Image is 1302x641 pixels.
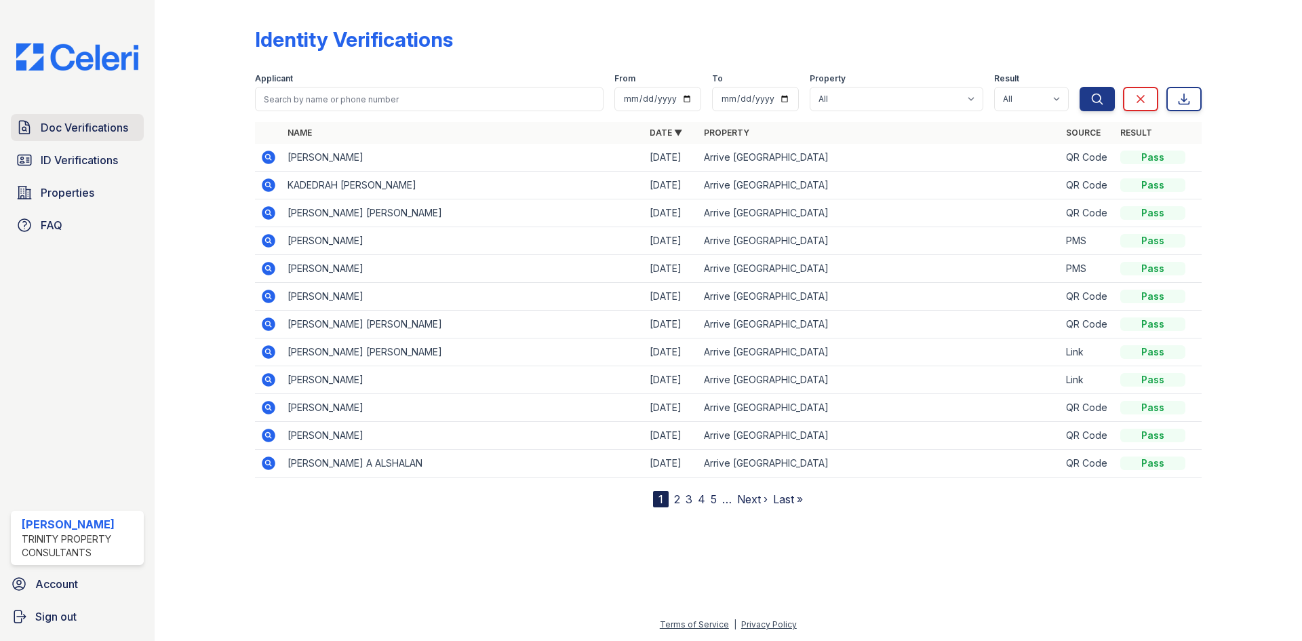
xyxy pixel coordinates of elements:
td: QR Code [1061,144,1115,172]
td: [DATE] [644,450,698,478]
div: Pass [1120,457,1185,470]
label: Property [810,73,846,84]
a: FAQ [11,212,144,239]
div: Pass [1120,373,1185,387]
td: [PERSON_NAME] [282,394,644,422]
div: Pass [1120,401,1185,414]
div: Pass [1120,290,1185,303]
a: Next › [737,492,768,506]
input: Search by name or phone number [255,87,604,111]
td: [DATE] [644,172,698,199]
a: Doc Verifications [11,114,144,141]
td: QR Code [1061,172,1115,199]
a: Date ▼ [650,128,682,138]
div: Identity Verifications [255,27,453,52]
span: FAQ [41,217,62,233]
div: Pass [1120,206,1185,220]
div: Pass [1120,345,1185,359]
td: [PERSON_NAME] [282,366,644,394]
td: Link [1061,366,1115,394]
td: Arrive [GEOGRAPHIC_DATA] [698,144,1061,172]
a: Source [1066,128,1101,138]
td: [DATE] [644,227,698,255]
a: 4 [698,492,705,506]
div: Trinity Property Consultants [22,532,138,560]
a: Sign out [5,603,149,630]
div: | [734,619,736,629]
div: 1 [653,491,669,507]
td: KADEDRAH [PERSON_NAME] [282,172,644,199]
td: Arrive [GEOGRAPHIC_DATA] [698,422,1061,450]
td: QR Code [1061,450,1115,478]
td: QR Code [1061,394,1115,422]
td: [DATE] [644,283,698,311]
td: PMS [1061,255,1115,283]
label: To [712,73,723,84]
td: Arrive [GEOGRAPHIC_DATA] [698,283,1061,311]
td: Arrive [GEOGRAPHIC_DATA] [698,366,1061,394]
td: QR Code [1061,422,1115,450]
td: QR Code [1061,283,1115,311]
a: 2 [674,492,680,506]
td: Arrive [GEOGRAPHIC_DATA] [698,394,1061,422]
td: [DATE] [644,366,698,394]
div: Pass [1120,317,1185,331]
a: ID Verifications [11,147,144,174]
a: Properties [11,179,144,206]
td: [PERSON_NAME] [282,283,644,311]
td: Link [1061,338,1115,366]
div: Pass [1120,429,1185,442]
td: [PERSON_NAME] [282,422,644,450]
label: From [614,73,635,84]
td: [DATE] [644,338,698,366]
td: QR Code [1061,311,1115,338]
td: Arrive [GEOGRAPHIC_DATA] [698,311,1061,338]
a: 3 [686,492,692,506]
td: Arrive [GEOGRAPHIC_DATA] [698,450,1061,478]
td: [PERSON_NAME] A ALSHALAN [282,450,644,478]
td: PMS [1061,227,1115,255]
td: [PERSON_NAME] [282,255,644,283]
a: Result [1120,128,1152,138]
td: [DATE] [644,144,698,172]
div: Pass [1120,178,1185,192]
a: Privacy Policy [741,619,797,629]
td: Arrive [GEOGRAPHIC_DATA] [698,172,1061,199]
td: Arrive [GEOGRAPHIC_DATA] [698,227,1061,255]
div: [PERSON_NAME] [22,516,138,532]
a: Terms of Service [660,619,729,629]
td: Arrive [GEOGRAPHIC_DATA] [698,338,1061,366]
td: Arrive [GEOGRAPHIC_DATA] [698,255,1061,283]
td: [PERSON_NAME] [282,144,644,172]
a: Property [704,128,749,138]
div: Pass [1120,234,1185,248]
span: … [722,491,732,507]
td: [DATE] [644,199,698,227]
td: [DATE] [644,422,698,450]
a: Name [288,128,312,138]
span: Properties [41,184,94,201]
td: [DATE] [644,255,698,283]
td: QR Code [1061,199,1115,227]
div: Pass [1120,262,1185,275]
div: Pass [1120,151,1185,164]
span: Doc Verifications [41,119,128,136]
span: Sign out [35,608,77,625]
td: [PERSON_NAME] [PERSON_NAME] [282,199,644,227]
a: 5 [711,492,717,506]
a: Account [5,570,149,598]
span: ID Verifications [41,152,118,168]
img: CE_Logo_Blue-a8612792a0a2168367f1c8372b55b34899dd931a85d93a1a3d3e32e68fde9ad4.png [5,43,149,71]
label: Applicant [255,73,293,84]
td: [DATE] [644,311,698,338]
td: [DATE] [644,394,698,422]
td: [PERSON_NAME] [282,227,644,255]
a: Last » [773,492,803,506]
td: [PERSON_NAME] [PERSON_NAME] [282,311,644,338]
td: [PERSON_NAME] [PERSON_NAME] [282,338,644,366]
span: Account [35,576,78,592]
td: Arrive [GEOGRAPHIC_DATA] [698,199,1061,227]
label: Result [994,73,1019,84]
